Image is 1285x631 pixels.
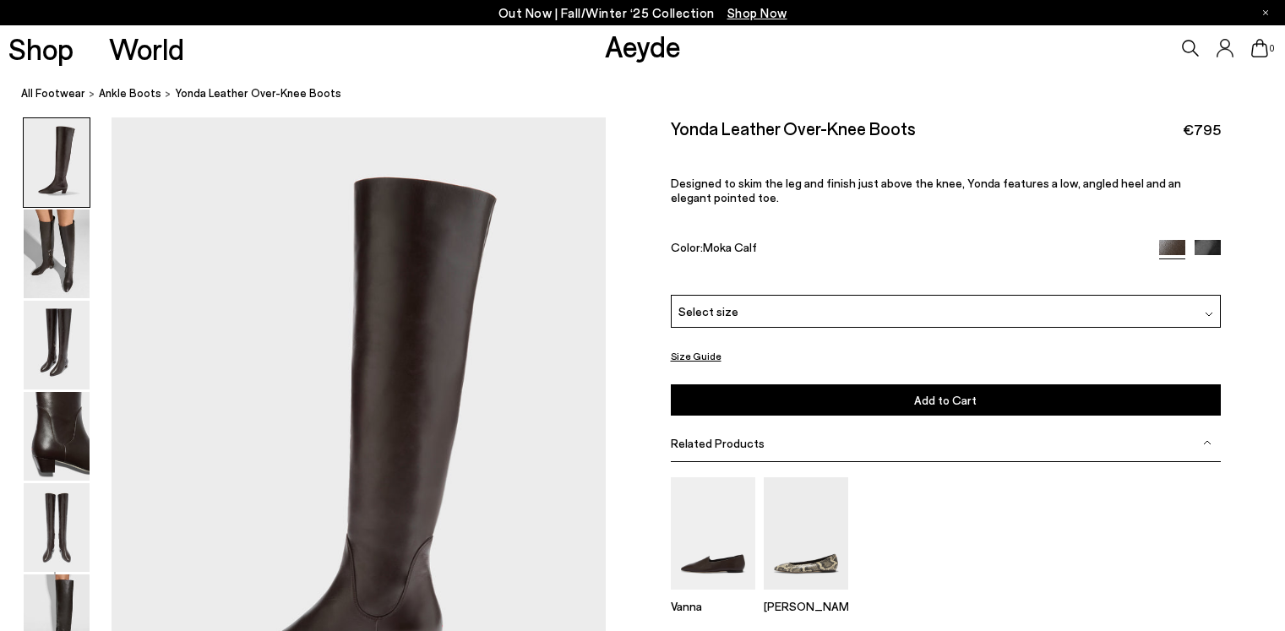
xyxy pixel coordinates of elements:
[678,302,738,320] span: Select size
[671,240,1142,259] div: Color:
[671,117,916,139] h2: Yonda Leather Over-Knee Boots
[1251,39,1268,57] a: 0
[671,599,755,613] p: Vanna
[764,599,848,613] p: [PERSON_NAME]
[1203,438,1211,447] img: svg%3E
[1183,119,1221,140] span: €795
[175,84,341,102] span: Yonda Leather Over-Knee Boots
[1205,310,1213,318] img: svg%3E
[605,28,681,63] a: Aeyde
[727,5,787,20] span: Navigate to /collections/new-in
[764,578,848,613] a: Ellie Almond-Toe Flats [PERSON_NAME]
[671,436,765,450] span: Related Products
[703,240,757,254] span: Moka Calf
[671,477,755,590] img: Vanna Almond-Toe Loafers
[764,477,848,590] img: Ellie Almond-Toe Flats
[24,118,90,207] img: Yonda Leather Over-Knee Boots - Image 1
[671,345,721,367] button: Size Guide
[914,393,977,407] span: Add to Cart
[671,384,1221,416] button: Add to Cart
[24,392,90,481] img: Yonda Leather Over-Knee Boots - Image 4
[24,209,90,298] img: Yonda Leather Over-Knee Boots - Image 2
[1268,44,1277,53] span: 0
[498,3,787,24] p: Out Now | Fall/Winter ‘25 Collection
[8,34,74,63] a: Shop
[99,86,161,100] span: ankle boots
[671,176,1181,204] span: Designed to skim the leg and finish just above the knee, Yonda features a low, angled heel and an...
[21,84,85,102] a: All Footwear
[99,84,161,102] a: ankle boots
[24,301,90,389] img: Yonda Leather Over-Knee Boots - Image 3
[24,483,90,572] img: Yonda Leather Over-Knee Boots - Image 5
[109,34,184,63] a: World
[671,578,755,613] a: Vanna Almond-Toe Loafers Vanna
[21,71,1285,117] nav: breadcrumb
